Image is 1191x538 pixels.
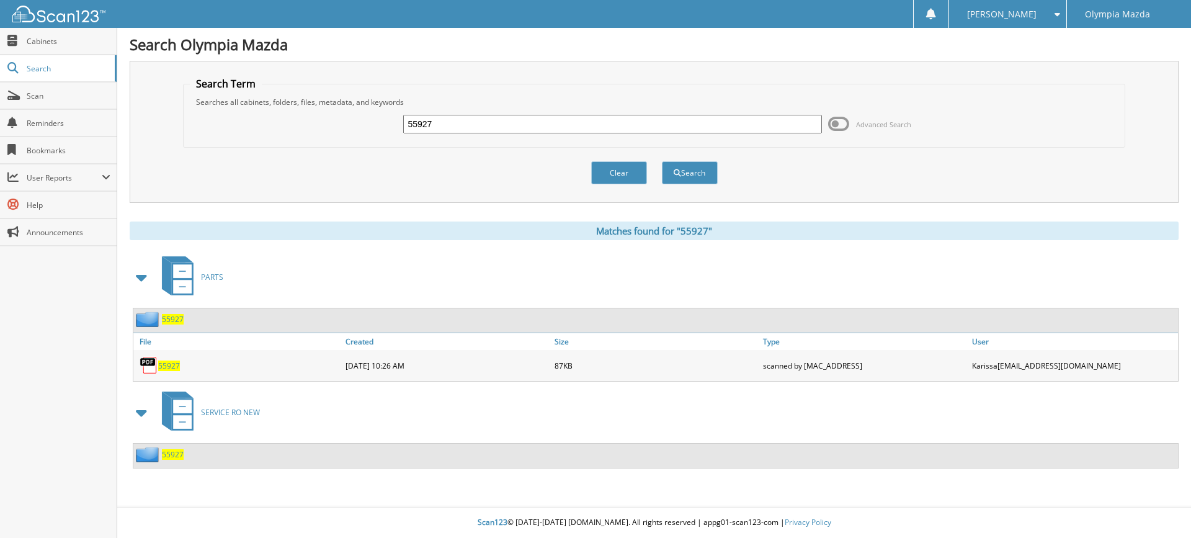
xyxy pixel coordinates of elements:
span: PARTS [201,272,223,282]
a: Type [760,333,969,350]
h1: Search Olympia Mazda [130,34,1179,55]
div: © [DATE]-[DATE] [DOMAIN_NAME]. All rights reserved | appg01-scan123-com | [117,508,1191,538]
a: Privacy Policy [785,517,831,527]
span: SERVICE RO NEW [201,407,260,418]
span: Reminders [27,118,110,128]
a: Size [551,333,761,350]
span: Scan123 [478,517,507,527]
a: User [969,333,1178,350]
legend: Search Term [190,77,262,91]
div: Searches all cabinets, folders, files, metadata, and keywords [190,97,1119,107]
img: folder2.png [136,312,162,327]
a: 55927 [162,314,184,325]
img: scan123-logo-white.svg [12,6,105,22]
div: Matches found for "55927" [130,222,1179,240]
div: scanned by [MAC_ADDRESS] [760,353,969,378]
a: SERVICE RO NEW [154,388,260,437]
a: 55927 [158,361,180,371]
iframe: Chat Widget [1129,478,1191,538]
span: Announcements [27,227,110,238]
span: Help [27,200,110,210]
span: User Reports [27,173,102,183]
a: 55927 [162,449,184,460]
span: Cabinets [27,36,110,47]
span: Scan [27,91,110,101]
a: Created [342,333,551,350]
div: Karissa [EMAIL_ADDRESS][DOMAIN_NAME] [969,353,1178,378]
img: folder2.png [136,447,162,462]
img: PDF.png [140,356,158,375]
div: [DATE] 10:26 AM [342,353,551,378]
span: Search [27,63,109,74]
span: Bookmarks [27,145,110,156]
span: Olympia Mazda [1085,11,1150,18]
span: Advanced Search [856,120,911,129]
div: 87KB [551,353,761,378]
a: File [133,333,342,350]
button: Clear [591,161,647,184]
button: Search [662,161,718,184]
a: PARTS [154,253,223,302]
span: [PERSON_NAME] [967,11,1037,18]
